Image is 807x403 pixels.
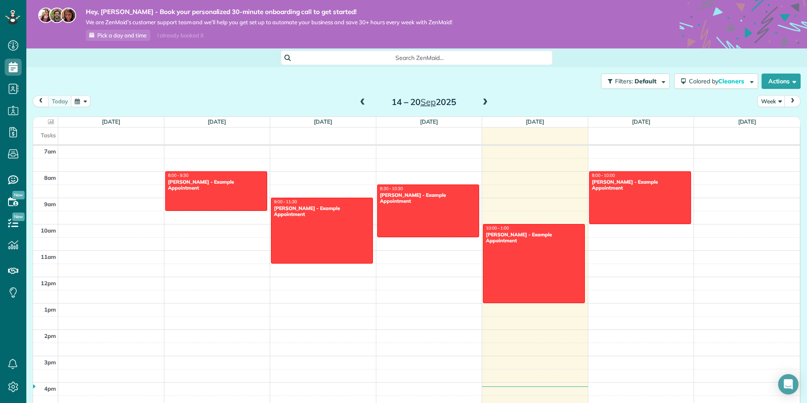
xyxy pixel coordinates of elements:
span: Filters: [615,77,633,85]
span: Cleaners [718,77,745,85]
span: Sep [420,96,436,107]
span: New [12,191,25,199]
button: Week [757,95,785,107]
a: [DATE] [102,118,120,125]
a: Filters: Default [597,74,670,89]
span: 2pm [44,332,56,339]
a: [DATE] [208,118,226,125]
span: 10:00 - 1:00 [486,225,509,231]
img: jorge-587dff0eeaa6aab1f244e6dc62b8924c3b6ad411094392a53c71c6c4a576187d.jpg [49,8,65,23]
h2: 14 – 20 2025 [371,97,477,107]
span: 7am [44,148,56,155]
strong: Hey, [PERSON_NAME] - Book your personalized 30-minute onboarding call to get started! [86,8,452,16]
a: [DATE] [632,118,650,125]
img: michelle-19f622bdf1676172e81f8f8fba1fb50e276960ebfe0243fe18214015130c80e4.jpg [61,8,76,23]
button: Colored byCleaners [674,74,758,89]
button: Filters: Default [601,74,670,89]
div: Open Intercom Messenger [778,374,799,394]
button: next [784,95,801,107]
button: prev [33,95,49,107]
div: [PERSON_NAME] - Example Appointment [274,205,370,218]
span: 3pm [44,359,56,366]
span: Colored by [689,77,747,85]
span: 9am [44,201,56,207]
span: 10am [41,227,56,234]
span: 11am [41,253,56,260]
span: 9:00 - 11:30 [274,199,297,204]
div: [PERSON_NAME] - Example Appointment [485,232,582,244]
span: 8:00 - 10:00 [592,173,615,178]
span: 8:00 - 9:30 [168,173,189,178]
span: Pick a day and time [97,32,147,39]
a: [DATE] [526,118,544,125]
span: 12pm [41,280,56,287]
span: 1pm [44,306,56,313]
a: [DATE] [314,118,332,125]
div: [PERSON_NAME] - Example Appointment [168,179,265,191]
span: Tasks [41,132,56,139]
span: 4pm [44,385,56,392]
span: We are ZenMaid’s customer support team and we’ll help you get set up to automate your business an... [86,19,452,26]
img: maria-72a9807cf96188c08ef61303f053569d2e2a8a1cde33d635c8a3ac13582a053d.jpg [38,8,54,23]
a: [DATE] [738,118,756,125]
button: Actions [762,74,801,89]
a: [DATE] [420,118,438,125]
a: Pick a day and time [86,30,150,41]
div: [PERSON_NAME] - Example Appointment [380,192,477,204]
span: 8:30 - 10:30 [380,186,403,191]
button: Today [48,95,72,107]
span: New [12,213,25,221]
div: I already booked it [152,30,209,41]
span: Default [635,77,657,85]
div: [PERSON_NAME] - Example Appointment [592,179,688,191]
span: 8am [44,174,56,181]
